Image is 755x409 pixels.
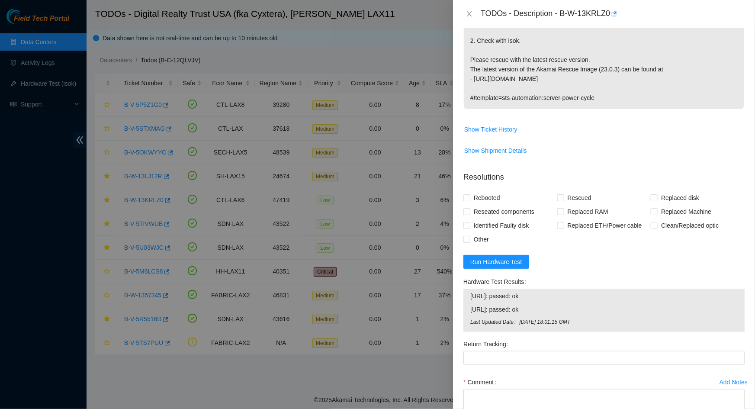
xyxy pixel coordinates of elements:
[463,164,745,183] p: Resolutions
[470,219,533,232] span: Identified Faulty disk
[470,291,738,301] span: [URL]: passed: ok
[464,144,527,158] button: Show Shipment Details
[564,191,595,205] span: Rescued
[658,205,715,219] span: Replaced Machine
[464,122,518,136] button: Show Ticket History
[564,205,612,219] span: Replaced RAM
[466,10,473,17] span: close
[720,379,748,385] div: Add Notes
[463,275,530,289] label: Hardware Test Results
[564,219,646,232] span: Replaced ETH/Power cable
[470,191,504,205] span: Rebooted
[658,219,722,232] span: Clean/Replaced optic
[463,375,500,389] label: Comment
[470,232,492,246] span: Other
[470,305,738,314] span: [URL]: passed: ok
[464,125,517,134] span: Show Ticket History
[464,146,527,155] span: Show Shipment Details
[481,7,745,21] div: TODOs - Description - B-W-13KRLZ0
[463,337,512,351] label: Return Tracking
[470,318,519,326] span: Last Updated Date
[463,10,475,18] button: Close
[470,257,522,267] span: Run Hardware Test
[463,351,745,365] input: Return Tracking
[463,255,529,269] button: Run Hardware Test
[719,375,748,389] button: Add Notes
[519,318,738,326] span: [DATE] 18:01:15 GMT
[470,205,538,219] span: Reseated components
[658,191,703,205] span: Replaced disk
